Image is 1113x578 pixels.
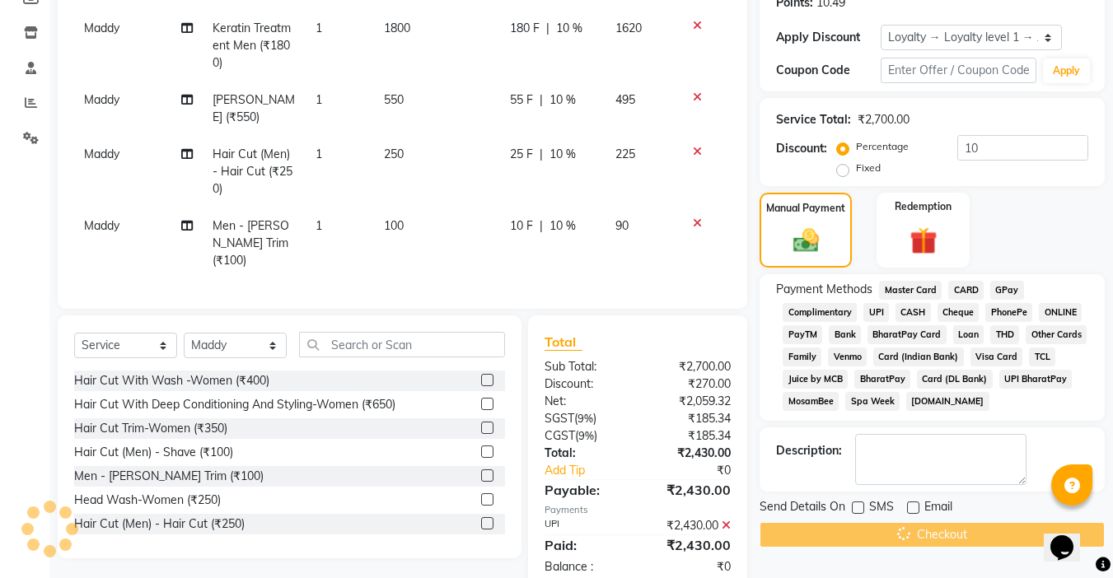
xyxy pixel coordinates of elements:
[74,396,395,413] div: Hair Cut With Deep Conditioning And Styling-Women (₹650)
[510,217,533,235] span: 10 F
[867,325,947,344] span: BharatPay Card
[299,332,505,357] input: Search or Scan
[901,224,946,258] img: _gift.svg
[990,281,1024,300] span: GPay
[638,480,743,500] div: ₹2,430.00
[776,62,880,79] div: Coupon Code
[84,218,119,233] span: Maddy
[532,445,638,462] div: Total:
[638,358,743,375] div: ₹2,700.00
[213,218,289,268] span: Men - [PERSON_NAME] Trim (₹100)
[615,21,642,35] span: 1620
[970,347,1023,366] span: Visa Card
[783,370,848,389] span: Juice by MCB
[545,333,582,351] span: Total
[578,429,594,442] span: 9%
[510,146,533,163] span: 25 F
[906,392,989,411] span: [DOMAIN_NAME]
[938,303,980,322] span: Cheque
[532,462,655,479] a: Add Tip
[384,218,404,233] span: 100
[656,462,744,479] div: ₹0
[540,217,543,235] span: |
[953,325,984,344] span: Loan
[74,372,269,389] div: Hair Cut With Wash -Women (₹400)
[869,498,894,519] span: SMS
[578,412,593,425] span: 9%
[316,218,322,233] span: 1
[924,498,952,519] span: Email
[74,420,227,437] div: Hair Cut Trim-Women (₹350)
[532,517,638,534] div: UPI
[615,92,635,107] span: 495
[549,146,576,163] span: 10 %
[384,21,410,35] span: 1800
[783,347,821,366] span: Family
[776,281,872,298] span: Payment Methods
[999,370,1073,389] span: UPI BharatPay
[540,91,543,109] span: |
[638,375,743,393] div: ₹270.00
[532,358,638,375] div: Sub Total:
[615,147,635,161] span: 225
[783,392,839,411] span: MosamBee
[638,517,743,534] div: ₹2,430.00
[384,92,404,107] span: 550
[854,370,910,389] span: BharatPay
[545,428,575,443] span: CGST
[74,468,264,485] div: Men - [PERSON_NAME] Trim (₹100)
[545,411,574,426] span: SGST
[615,218,629,233] span: 90
[985,303,1032,322] span: PhonePe
[776,111,851,128] div: Service Total:
[532,393,638,410] div: Net:
[917,370,993,389] span: Card (DL Bank)
[638,558,743,576] div: ₹0
[776,29,880,46] div: Apply Discount
[213,21,291,70] span: Keratin Treatment Men (₹1800)
[556,20,582,37] span: 10 %
[895,199,952,214] label: Redemption
[510,91,533,109] span: 55 F
[783,325,822,344] span: PayTM
[74,492,221,509] div: Head Wash-Women (₹250)
[532,410,638,427] div: ( )
[384,147,404,161] span: 250
[948,281,984,300] span: CARD
[84,92,119,107] span: Maddy
[783,303,857,322] span: Complimentary
[760,498,845,519] span: Send Details On
[546,20,549,37] span: |
[766,201,845,216] label: Manual Payment
[638,445,743,462] div: ₹2,430.00
[1039,303,1082,322] span: ONLINE
[532,535,638,555] div: Paid:
[638,535,743,555] div: ₹2,430.00
[316,21,322,35] span: 1
[638,393,743,410] div: ₹2,059.32
[776,140,827,157] div: Discount:
[856,139,909,154] label: Percentage
[545,503,731,517] div: Payments
[532,427,638,445] div: ( )
[829,325,861,344] span: Bank
[74,515,245,533] div: Hair Cut (Men) - Hair Cut (₹250)
[1044,512,1097,562] iframe: chat widget
[990,325,1019,344] span: THD
[828,347,867,366] span: Venmo
[532,558,638,576] div: Balance :
[74,444,233,461] div: Hair Cut (Men) - Shave (₹100)
[316,147,322,161] span: 1
[540,146,543,163] span: |
[316,92,322,107] span: 1
[532,480,638,500] div: Payable:
[549,217,576,235] span: 10 %
[856,161,881,175] label: Fixed
[858,111,910,128] div: ₹2,700.00
[84,21,119,35] span: Maddy
[510,20,540,37] span: 180 F
[881,58,1036,83] input: Enter Offer / Coupon Code
[532,375,638,393] div: Discount:
[213,92,295,124] span: [PERSON_NAME] (₹550)
[1026,325,1087,344] span: Other Cards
